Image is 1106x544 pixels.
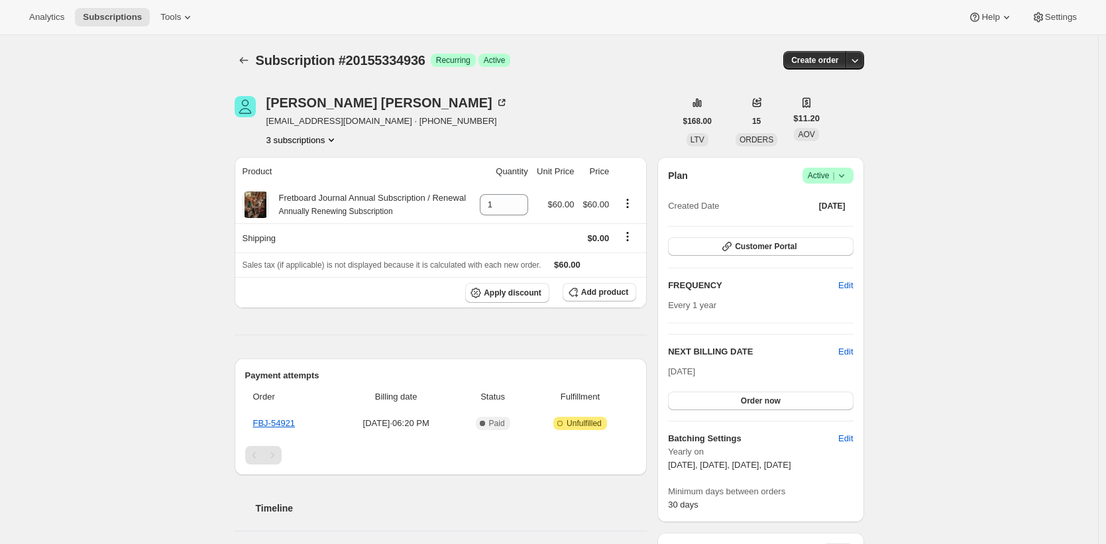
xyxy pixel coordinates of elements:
button: Tools [152,8,202,27]
span: Sales tax (if applicable) is not displayed because it is calculated with each new order. [243,260,541,270]
span: $0.00 [588,233,610,243]
button: $168.00 [675,112,720,131]
h2: Plan [668,169,688,182]
span: Tools [160,12,181,23]
span: Unfulfilled [567,418,602,429]
span: 15 [752,116,761,127]
button: Edit [838,345,853,358]
h2: Payment attempts [245,369,637,382]
span: LTV [691,135,704,144]
span: $168.00 [683,116,712,127]
th: Unit Price [532,157,579,186]
small: Annually Renewing Subscription [279,207,393,216]
span: Mary Murphy [235,96,256,117]
span: [DATE] [819,201,846,211]
a: FBJ-54921 [253,418,296,428]
button: Product actions [266,133,339,146]
div: Fretboard Journal Annual Subscription / Renewal [269,191,467,218]
span: Order now [741,396,781,406]
span: [DATE] · 06:20 PM [339,417,454,430]
button: Subscriptions [75,8,150,27]
span: $11.20 [793,112,820,125]
span: Analytics [29,12,64,23]
th: Price [578,157,613,186]
span: Subscription #20155334936 [256,53,425,68]
span: [DATE], [DATE], [DATE], [DATE] [668,460,791,470]
span: [DATE] [668,366,695,376]
button: Help [960,8,1021,27]
span: AOV [798,130,814,139]
h2: NEXT BILLING DATE [668,345,838,358]
button: Edit [830,275,861,296]
span: $60.00 [548,199,575,209]
span: Paid [489,418,505,429]
span: Yearly on [668,445,853,459]
span: Recurring [436,55,470,66]
span: Create order [791,55,838,66]
th: Quantity [474,157,532,186]
span: Minimum days between orders [668,485,853,498]
button: Edit [830,428,861,449]
h2: FREQUENCY [668,279,838,292]
nav: Pagination [245,446,637,464]
button: Create order [783,51,846,70]
span: Subscriptions [83,12,142,23]
th: Shipping [235,223,475,252]
span: Status [462,390,524,404]
span: Edit [838,432,853,445]
span: Apply discount [484,288,541,298]
button: 15 [744,112,769,131]
h6: Batching Settings [668,432,838,445]
th: Product [235,157,475,186]
th: Order [245,382,335,411]
span: Created Date [668,199,719,213]
button: Order now [668,392,853,410]
button: Settings [1024,8,1085,27]
span: Billing date [339,390,454,404]
button: Product actions [617,196,638,211]
span: Active [808,169,848,182]
span: [EMAIL_ADDRESS][DOMAIN_NAME] · [PHONE_NUMBER] [266,115,508,128]
span: Every 1 year [668,300,716,310]
button: Analytics [21,8,72,27]
button: Add product [563,283,636,301]
span: Settings [1045,12,1077,23]
h2: Timeline [256,502,647,515]
button: [DATE] [811,197,854,215]
span: | [832,170,834,181]
button: Customer Portal [668,237,853,256]
span: Active [484,55,506,66]
span: Help [981,12,999,23]
span: Add product [581,287,628,298]
span: Edit [838,279,853,292]
span: ORDERS [740,135,773,144]
button: Apply discount [465,283,549,303]
div: [PERSON_NAME] [PERSON_NAME] [266,96,508,109]
button: Subscriptions [235,51,253,70]
span: $60.00 [554,260,581,270]
span: Customer Portal [735,241,797,252]
span: Fulfillment [532,390,629,404]
span: 30 days [668,500,698,510]
button: Shipping actions [617,229,638,244]
span: $60.00 [582,199,609,209]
